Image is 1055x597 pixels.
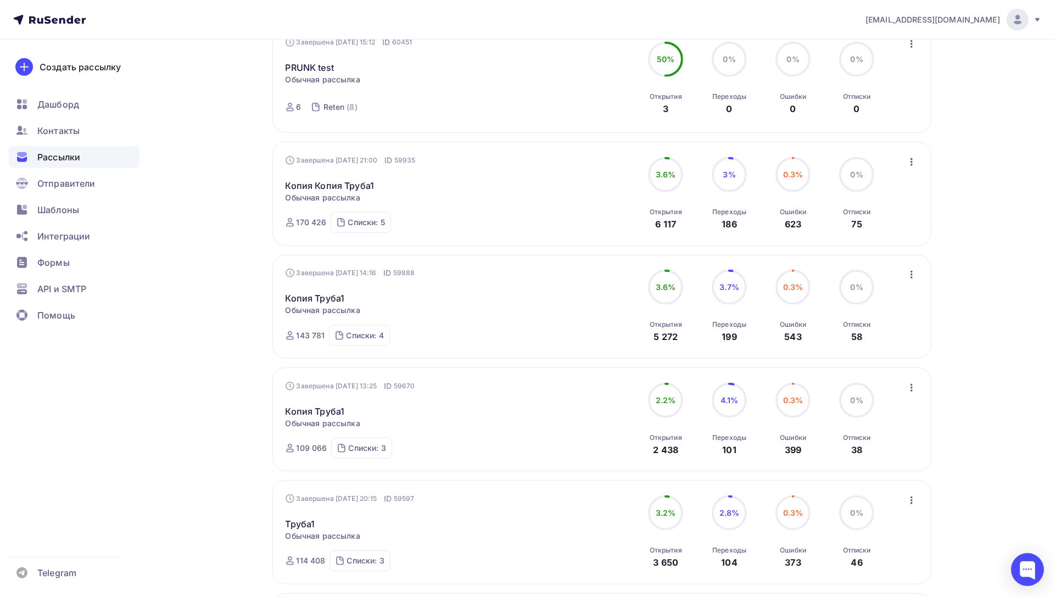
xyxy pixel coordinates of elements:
[297,217,327,228] div: 170 426
[656,508,676,517] span: 3.2%
[780,320,806,329] div: Ошибки
[722,330,737,343] div: 199
[40,60,121,74] div: Создать рассылку
[394,493,415,504] span: 59597
[297,330,325,341] div: 143 781
[322,98,359,116] a: Reten (8)
[286,155,416,166] div: Завершена [DATE] 21:00
[286,381,415,392] div: Завершена [DATE] 13:25
[790,102,796,115] div: 0
[657,54,674,64] span: 50%
[383,267,391,278] span: ID
[780,208,806,216] div: Ошибки
[346,330,383,341] div: Списки: 4
[650,208,682,216] div: Открытия
[9,172,139,194] a: Отправители
[851,443,862,456] div: 38
[650,92,682,101] div: Открытия
[712,433,746,442] div: Переходы
[37,98,79,111] span: Дашборд
[851,54,863,64] span: 0%
[654,330,678,343] div: 5 272
[37,566,76,579] span: Telegram
[653,443,678,456] div: 2 438
[655,217,676,231] div: 6 117
[286,517,315,531] a: Труба1
[780,92,806,101] div: Ошибки
[650,320,682,329] div: Открытия
[780,433,806,442] div: Ошибки
[286,305,360,316] span: Обычная рассылка
[783,170,803,179] span: 0.3%
[37,230,90,243] span: Интеграции
[9,93,139,115] a: Дашборд
[722,556,738,569] div: 104
[780,546,806,555] div: Ошибки
[347,555,384,566] div: Списки: 3
[843,546,871,555] div: Отписки
[9,252,139,274] a: Формы
[286,405,345,418] a: Копия Труба1
[712,208,746,216] div: Переходы
[851,170,863,179] span: 0%
[719,282,739,292] span: 3.7%
[727,102,733,115] div: 0
[851,395,863,405] span: 0%
[37,309,75,322] span: Помощь
[297,555,326,566] div: 114 408
[723,170,736,179] span: 3%
[323,102,345,113] div: Reten
[297,102,302,113] div: 6
[712,320,746,329] div: Переходы
[719,508,740,517] span: 2.8%
[851,330,862,343] div: 58
[286,493,415,504] div: Завершена [DATE] 20:15
[394,381,415,392] span: 59670
[392,37,412,48] span: 60451
[843,92,871,101] div: Отписки
[785,217,801,231] div: 623
[37,282,86,295] span: API и SMTP
[851,508,863,517] span: 0%
[286,292,345,305] a: Копия Труба1
[286,192,360,203] span: Обычная рассылка
[656,395,676,405] span: 2.2%
[348,443,386,454] div: Списки: 3
[852,217,862,231] div: 75
[9,146,139,168] a: Рассылки
[723,54,736,64] span: 0%
[286,61,334,74] a: PRUNK test
[656,170,676,179] span: 3.6%
[712,92,746,101] div: Переходы
[286,74,360,85] span: Обычная рассылка
[854,102,860,115] div: 0
[866,9,1042,31] a: [EMAIL_ADDRESS][DOMAIN_NAME]
[851,556,863,569] div: 46
[783,508,803,517] span: 0.3%
[37,203,79,216] span: Шаблоны
[394,155,416,166] span: 59935
[721,395,739,405] span: 4.1%
[866,14,1000,25] span: [EMAIL_ADDRESS][DOMAIN_NAME]
[787,54,800,64] span: 0%
[384,155,392,166] span: ID
[286,179,375,192] a: Копия Копия Труба1
[843,208,871,216] div: Отписки
[783,282,803,292] span: 0.3%
[785,330,802,343] div: 543
[37,177,96,190] span: Отправители
[843,433,871,442] div: Отписки
[650,433,682,442] div: Открытия
[663,102,668,115] div: 3
[656,282,676,292] span: 3.6%
[393,267,415,278] span: 59888
[382,37,390,48] span: ID
[653,556,678,569] div: 3 650
[37,256,70,269] span: Формы
[347,102,357,113] div: (8)
[348,217,384,228] div: Списки: 5
[712,546,746,555] div: Переходы
[297,443,327,454] div: 109 066
[783,395,803,405] span: 0.3%
[286,418,360,429] span: Обычная рассылка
